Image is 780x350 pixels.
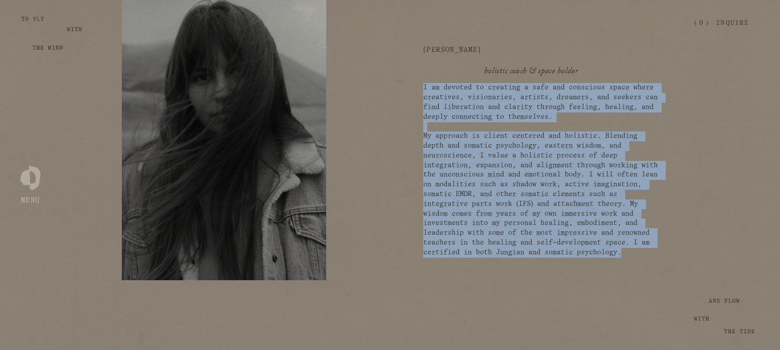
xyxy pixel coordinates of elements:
[423,47,481,53] span: [PERSON_NAME]
[695,20,697,26] span: (
[484,65,579,79] em: holistic coach & space holder
[423,84,662,255] span: I am devoted to creating a safe and conscious space where creatives, visionaries, artists, dreame...
[699,20,703,26] span: 0
[706,20,708,26] span: )
[716,13,749,33] a: Inquire
[695,19,708,28] a: 0 items in cart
